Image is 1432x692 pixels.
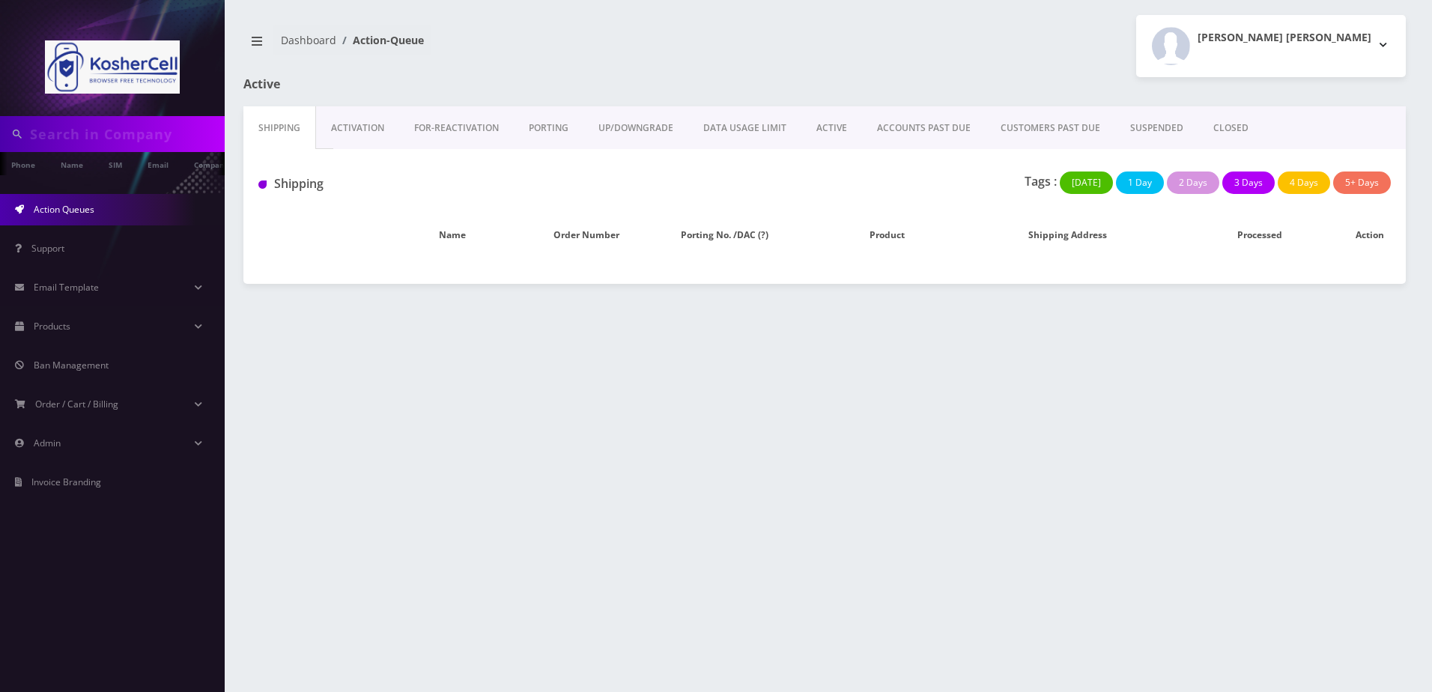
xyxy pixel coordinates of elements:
[673,213,825,257] th: Porting No. /DAC (?)
[1025,172,1057,190] p: Tags :
[359,213,545,257] th: Name
[862,106,986,150] a: ACCOUNTS PAST DUE
[336,32,424,48] li: Action-Queue
[101,152,130,175] a: SIM
[514,106,583,150] a: PORTING
[45,40,180,94] img: KosherCell
[186,152,237,175] a: Company
[1136,15,1406,77] button: [PERSON_NAME] [PERSON_NAME]
[31,242,64,255] span: Support
[4,152,43,175] a: Phone
[688,106,801,150] a: DATA USAGE LIMIT
[1198,31,1371,44] h2: [PERSON_NAME] [PERSON_NAME]
[1335,213,1406,257] th: Action
[53,152,91,175] a: Name
[546,213,674,257] th: Order Number
[1116,172,1164,194] button: 1 Day
[243,77,616,91] h1: Active
[1060,172,1113,194] button: [DATE]
[243,25,813,67] nav: breadcrumb
[950,213,1185,257] th: Shipping Address
[34,203,94,216] span: Action Queues
[258,177,621,191] h1: Shipping
[31,476,101,488] span: Invoice Branding
[243,106,316,150] a: Shipping
[1115,106,1198,150] a: SUSPENDED
[34,320,70,333] span: Products
[34,359,109,371] span: Ban Management
[34,281,99,294] span: Email Template
[316,106,399,150] a: Activation
[258,180,267,189] img: Shipping
[1333,172,1391,194] button: 5+ Days
[583,106,688,150] a: UP/DOWNGRADE
[399,106,514,150] a: FOR-REActivation
[1167,172,1219,194] button: 2 Days
[801,106,862,150] a: ACTIVE
[30,120,221,148] input: Search in Company
[140,152,176,175] a: Email
[1222,172,1275,194] button: 3 Days
[34,437,61,449] span: Admin
[1185,213,1335,257] th: Processed
[35,398,118,410] span: Order / Cart / Billing
[1198,106,1263,150] a: CLOSED
[825,213,950,257] th: Product
[281,33,336,47] a: Dashboard
[986,106,1115,150] a: CUSTOMERS PAST DUE
[1278,172,1330,194] button: 4 Days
